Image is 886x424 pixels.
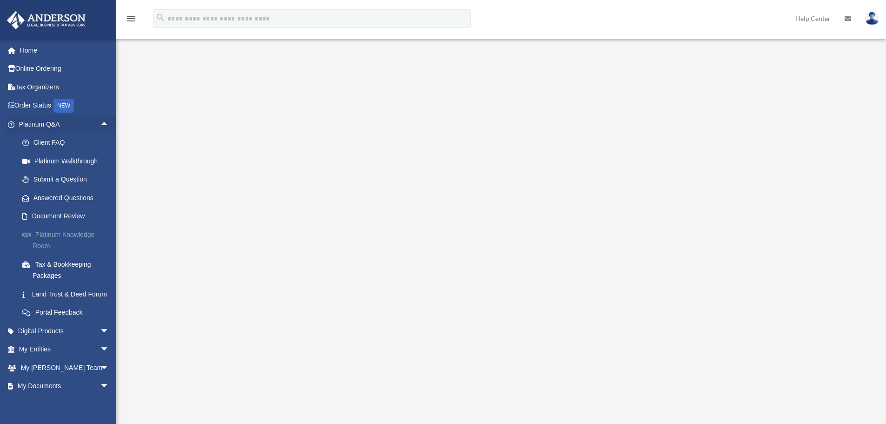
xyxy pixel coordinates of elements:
[7,115,123,134] a: Platinum Q&Aarrow_drop_up
[155,13,166,23] i: search
[7,377,123,396] a: My Documentsarrow_drop_down
[100,322,119,341] span: arrow_drop_down
[13,255,123,285] a: Tax & Bookkeeping Packages
[13,207,123,226] a: Document Review
[7,41,123,60] a: Home
[126,13,137,24] i: menu
[13,303,123,322] a: Portal Feedback
[7,60,123,78] a: Online Ordering
[13,134,123,152] a: Client FAQ
[7,358,123,377] a: My [PERSON_NAME] Teamarrow_drop_down
[7,322,123,340] a: Digital Productsarrow_drop_down
[13,152,119,170] a: Platinum Walkthrough
[13,285,123,303] a: Land Trust & Deed Forum
[249,63,751,342] iframe: <span data-mce-type="bookmark" style="display: inline-block; width: 0px; overflow: hidden; line-h...
[126,16,137,24] a: menu
[7,340,123,359] a: My Entitiesarrow_drop_down
[7,96,123,115] a: Order StatusNEW
[865,12,879,25] img: User Pic
[4,11,88,29] img: Anderson Advisors Platinum Portal
[13,170,123,189] a: Submit a Question
[13,225,123,255] a: Platinum Knowledge Room
[100,340,119,359] span: arrow_drop_down
[100,115,119,134] span: arrow_drop_up
[13,188,123,207] a: Answered Questions
[100,377,119,396] span: arrow_drop_down
[7,78,123,96] a: Tax Organizers
[100,358,119,377] span: arrow_drop_down
[53,99,74,113] div: NEW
